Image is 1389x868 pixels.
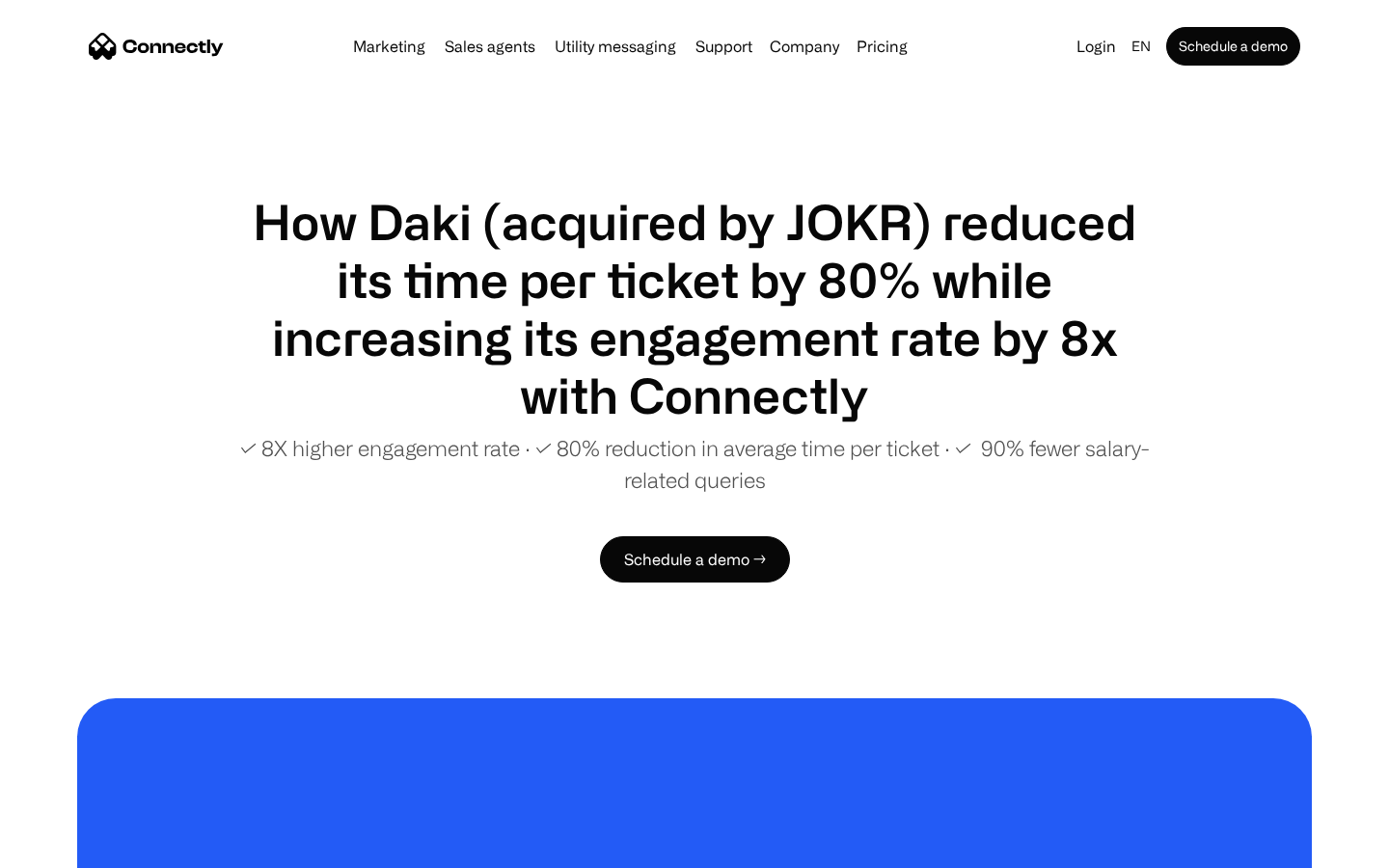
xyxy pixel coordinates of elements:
[231,432,1157,496] p: ✓ 8X higher engagement rate ∙ ✓ 80% reduction in average time per ticket ∙ ✓ 90% fewer salary-rel...
[1069,33,1124,60] a: Login
[89,32,224,61] a: home
[770,33,839,60] div: Company
[547,39,684,54] a: Utility messaging
[688,39,760,54] a: Support
[849,39,915,54] a: Pricing
[1131,33,1151,60] div: en
[1166,27,1300,66] a: Schedule a demo
[1124,33,1162,60] div: en
[600,536,790,583] a: Schedule a demo →
[231,193,1157,424] h1: How Daki (acquired by JOKR) reduced its time per ticket by 80% while increasing its engagement ra...
[437,39,543,54] a: Sales agents
[19,832,116,861] aside: Language selected: English
[345,39,433,54] a: Marketing
[764,33,845,60] div: Company
[39,834,116,861] ul: Language list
